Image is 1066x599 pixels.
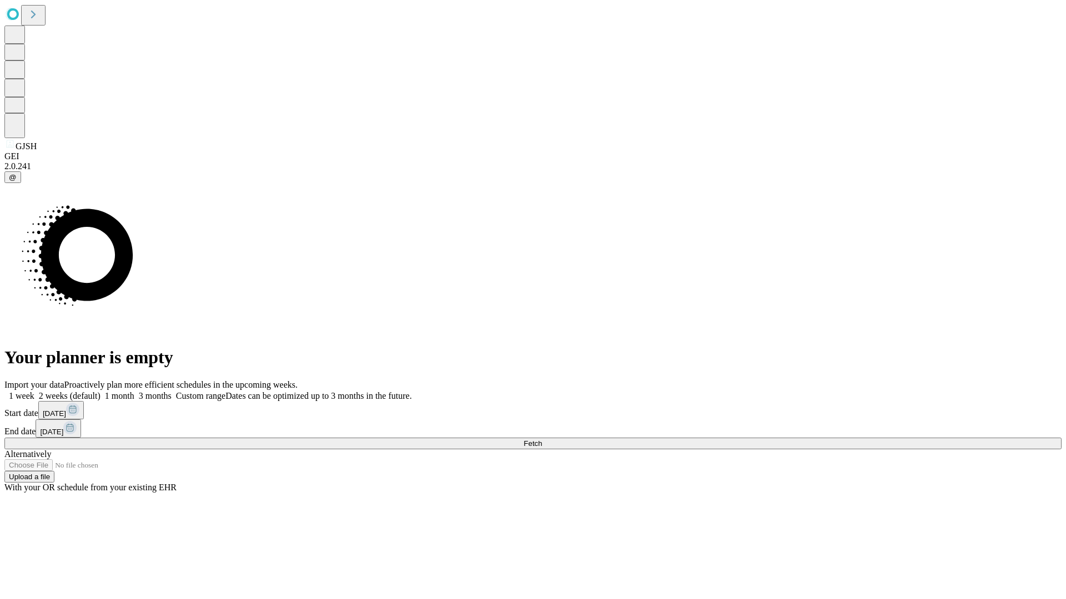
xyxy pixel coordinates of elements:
span: Proactively plan more efficient schedules in the upcoming weeks. [64,380,298,389]
div: End date [4,419,1062,438]
span: With your OR schedule from your existing EHR [4,483,177,492]
span: Dates can be optimized up to 3 months in the future. [225,391,411,400]
span: @ [9,173,17,181]
span: 3 months [139,391,172,400]
span: Alternatively [4,449,51,459]
div: GEI [4,151,1062,161]
span: GJSH [16,141,37,151]
span: 2 weeks (default) [39,391,100,400]
span: 1 week [9,391,34,400]
div: 2.0.241 [4,161,1062,171]
span: Custom range [176,391,225,400]
span: 1 month [105,391,134,400]
button: [DATE] [36,419,81,438]
button: [DATE] [38,401,84,419]
div: Start date [4,401,1062,419]
h1: Your planner is empty [4,347,1062,368]
span: [DATE] [43,409,66,418]
button: Upload a file [4,471,54,483]
span: Fetch [524,439,542,448]
span: Import your data [4,380,64,389]
button: @ [4,171,21,183]
button: Fetch [4,438,1062,449]
span: [DATE] [40,428,63,436]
